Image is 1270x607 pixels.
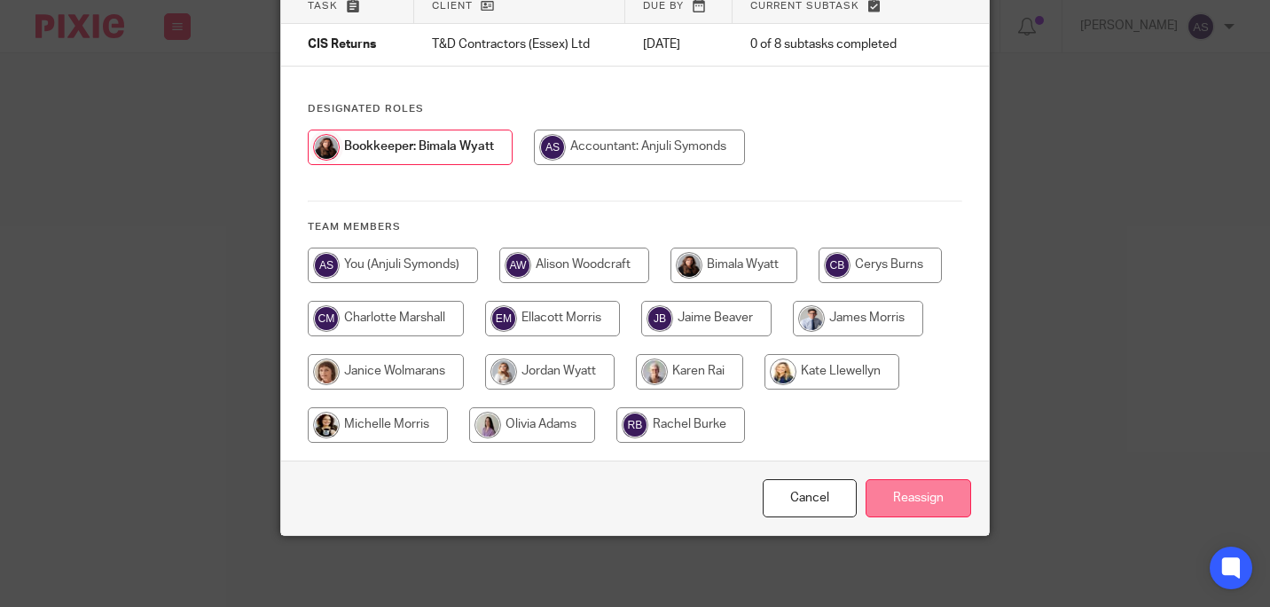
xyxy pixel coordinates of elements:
[308,1,338,11] span: Task
[643,1,684,11] span: Due by
[308,102,962,116] h4: Designated Roles
[866,479,971,517] input: Reassign
[643,35,715,53] p: [DATE]
[432,35,608,53] p: T&D Contractors (Essex) Ltd
[308,220,962,234] h4: Team members
[733,24,931,67] td: 0 of 8 subtasks completed
[763,479,857,517] a: Close this dialog window
[308,39,376,51] span: CIS Returns
[750,1,859,11] span: Current subtask
[432,1,473,11] span: Client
